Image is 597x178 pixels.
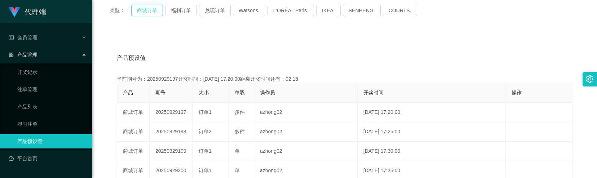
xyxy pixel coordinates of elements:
span: 产品预设值 [117,54,146,62]
td: 20250929197 [150,103,193,122]
button: 商城订单 [131,5,163,16]
a: 开奖记录 [17,65,87,79]
td: azhong02 [254,103,358,122]
span: 产品 [123,90,133,95]
span: 订单1 [199,109,212,115]
span: 期号 [155,90,165,95]
span: 订单2 [199,129,212,134]
span: 产品管理 [9,52,37,58]
button: L'ORÉAL Paris. [267,5,314,16]
div: 当前期号为：20250929197开奖时间：[DATE] 17:20:00距离开奖时间还有：02:18 [117,75,572,83]
a: 图标: dashboard平台首页 [9,151,87,166]
span: 操作员 [260,90,275,95]
td: 商城订单 [117,122,150,142]
td: [DATE] 17:25:00 [358,122,506,142]
button: SENHENG. [343,5,381,16]
a: 产品预设置 [17,134,87,148]
i: 图标: table [9,35,14,40]
a: 即时注单 [17,117,87,131]
span: 单 [235,148,240,154]
span: 大小 [199,90,209,95]
td: 商城订单 [117,142,150,161]
span: 开奖时间 [363,90,384,95]
td: azhong02 [254,142,358,161]
i: 图标: setting [586,75,594,83]
td: azhong02 [254,122,358,142]
td: [DATE] 17:30:00 [358,142,506,161]
a: 代理端 [9,9,46,14]
span: 多件 [235,109,245,115]
button: COURTS. [383,5,417,16]
span: 订单1 [199,148,212,154]
span: 会员管理 [9,35,37,40]
button: IKEA. [316,5,341,16]
button: 福利订单 [165,5,197,16]
td: 20250929198 [150,122,193,142]
span: 操作 [512,90,522,95]
h1: 代理端 [25,0,46,23]
span: 单双 [235,90,245,95]
td: [DATE] 17:20:00 [358,103,506,122]
span: 多件 [235,129,245,134]
span: 类型： [110,5,131,16]
i: 图标: appstore-o [9,52,14,57]
span: 单 [235,168,240,173]
a: 产品列表 [17,99,87,114]
td: 20250929199 [150,142,193,161]
button: 兑现订单 [199,5,231,16]
img: logo.9652507e.png [9,7,20,17]
button: Watsons. [233,5,265,16]
span: 订单1 [199,168,212,173]
td: 商城订单 [117,103,150,122]
a: 注单管理 [17,82,87,97]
